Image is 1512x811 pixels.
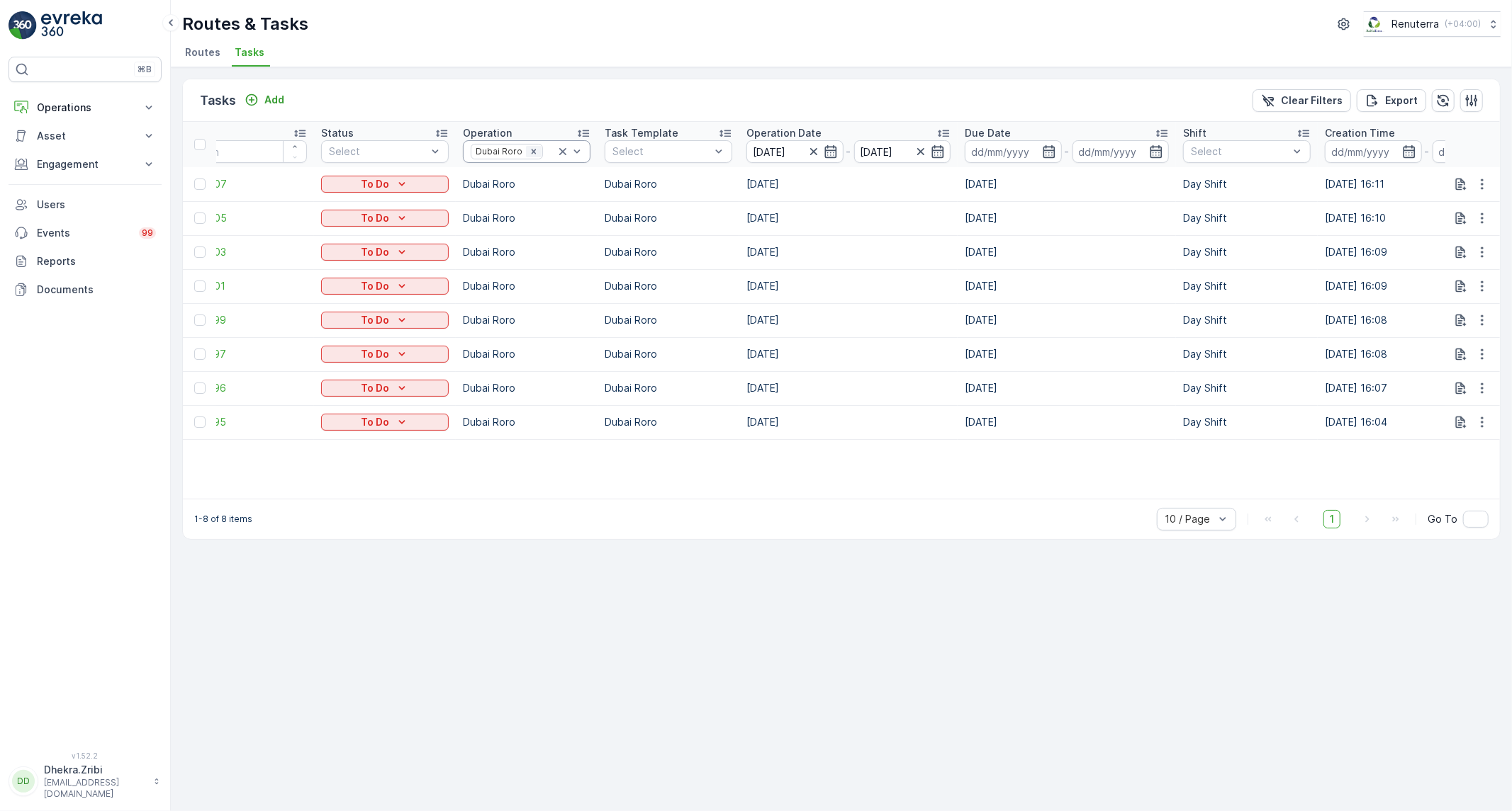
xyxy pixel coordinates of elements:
[1325,126,1395,140] p: Creation Time
[605,313,732,327] p: Dubai Roro
[739,235,958,269] td: [DATE]
[361,245,389,259] p: To Do
[463,347,590,361] p: Dubai Roro
[9,191,162,219] a: Users
[471,144,525,158] div: Dubai Roro
[179,381,307,395] a: 22401196
[361,415,389,429] p: To Do
[194,280,206,292] div: Toggle Row Selected
[179,279,307,293] a: 22401201
[1445,18,1481,30] p: ( +04:00 )
[321,278,449,295] button: To Do
[854,140,951,163] input: dd/mm/yyyy
[9,11,37,40] img: logo
[179,415,307,429] span: 22401195
[235,45,264,59] span: Tasks
[1073,140,1170,163] input: dd/mm/yyyy
[44,763,146,777] p: Dhekra.Zribi
[605,211,732,225] p: Dubai Roro
[37,254,156,268] p: Reports
[463,245,590,259] p: Dubai Roro
[739,371,958,405] td: [DATE]
[958,371,1176,405] td: [DATE]
[746,126,822,140] p: Operation Date
[37,101,133,115] p: Operations
[37,226,130,240] p: Events
[361,177,389,191] p: To Do
[194,212,206,224] div: Toggle Row Selected
[612,144,710,159] p: Select
[739,337,958,371] td: [DATE]
[965,140,1062,163] input: dd/mm/yyyy
[239,91,290,108] button: Add
[958,303,1176,337] td: [DATE]
[958,167,1176,201] td: [DATE]
[463,381,590,395] p: Dubai Roro
[194,348,206,360] div: Toggle Row Selected
[321,244,449,261] button: To Do
[264,93,284,107] p: Add
[1065,143,1070,160] p: -
[37,198,156,212] p: Users
[1364,16,1386,32] img: Screenshot_2024-07-26_at_13.33.01.png
[1357,89,1426,112] button: Export
[739,167,958,201] td: [DATE]
[1428,512,1457,526] span: Go To
[846,143,851,160] p: -
[1183,245,1311,259] p: Day Shift
[41,11,102,40] img: logo_light-DOdMpM7g.png
[182,13,308,35] p: Routes & Tasks
[37,157,133,171] p: Engagement
[605,177,732,191] p: Dubai Roro
[605,126,678,140] p: Task Template
[739,405,958,439] td: [DATE]
[321,126,354,140] p: Status
[1183,126,1206,140] p: Shift
[1425,143,1430,160] p: -
[9,122,162,150] button: Asset
[194,416,206,428] div: Toggle Row Selected
[605,415,732,429] p: Dubai Roro
[1391,17,1439,31] p: Renuterra
[12,770,35,793] div: DD
[194,382,206,394] div: Toggle Row Selected
[9,752,162,760] span: v 1.52.2
[1183,347,1311,361] p: Day Shift
[463,177,590,191] p: Dubai Roro
[321,346,449,363] button: To Do
[321,210,449,227] button: To Do
[605,245,732,259] p: Dubai Roro
[1385,93,1418,108] p: Export
[185,45,220,59] span: Routes
[142,227,153,239] p: 99
[44,777,146,800] p: [EMAIL_ADDRESS][DOMAIN_NAME]
[194,246,206,258] div: Toggle Row Selected
[463,211,590,225] p: Dubai Roro
[739,201,958,235] td: [DATE]
[463,126,512,140] p: Operation
[9,150,162,178] button: Engagement
[179,211,307,225] a: 22401205
[958,201,1176,235] td: [DATE]
[321,312,449,329] button: To Do
[9,247,162,276] a: Reports
[958,337,1176,371] td: [DATE]
[9,219,162,247] a: Events99
[463,279,590,293] p: Dubai Roro
[321,380,449,397] button: To Do
[739,303,958,337] td: [DATE]
[1183,279,1311,293] p: Day Shift
[958,405,1176,439] td: [DATE]
[739,269,958,303] td: [DATE]
[9,93,162,122] button: Operations
[329,144,427,159] p: Select
[361,279,389,293] p: To Do
[1281,93,1343,108] p: Clear Filters
[37,283,156,297] p: Documents
[9,276,162,304] a: Documents
[605,279,732,293] p: Dubai Roro
[138,64,152,75] p: ⌘B
[179,313,307,327] a: 22401199
[200,91,236,110] p: Tasks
